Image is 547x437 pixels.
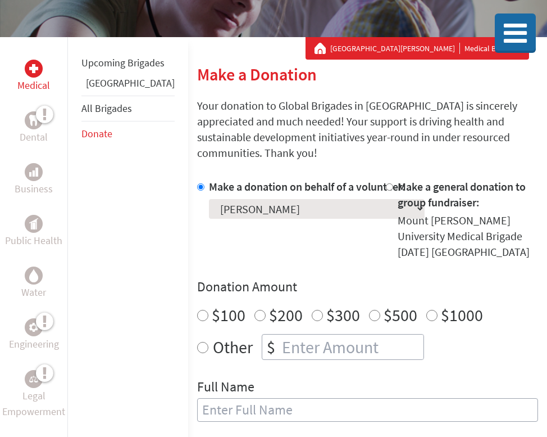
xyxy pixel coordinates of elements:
label: $200 [269,304,303,326]
p: Public Health [5,233,62,249]
label: Full Name [197,378,254,398]
p: Water [21,285,46,300]
img: Engineering [29,323,38,332]
div: Legal Empowerment [25,370,43,388]
a: MedicalMedical [17,60,50,93]
img: Dental [29,115,38,125]
label: $300 [326,304,360,326]
label: Make a donation on behalf of a volunteer: [209,179,405,193]
a: BusinessBusiness [15,163,53,197]
a: EngineeringEngineering [9,318,59,352]
img: Public Health [29,218,38,229]
li: Upcoming Brigades [81,51,175,75]
h4: Donation Amount [197,278,538,296]
p: Dental [20,129,48,145]
a: WaterWater [21,267,46,300]
div: Engineering [25,318,43,336]
label: $100 [212,304,245,326]
div: Medical [25,60,43,78]
a: All Brigades [81,102,132,115]
li: Donate [81,121,175,146]
input: Enter Full Name [197,398,538,422]
a: [GEOGRAPHIC_DATA][PERSON_NAME] [330,43,460,54]
a: Public HealthPublic Health [5,215,62,249]
p: Your donation to Global Brigades in [GEOGRAPHIC_DATA] is sincerely appreciated and much needed! Y... [197,98,538,161]
a: Legal EmpowermentLegal Empowerment [2,370,65,420]
div: Business [25,163,43,181]
img: Business [29,168,38,177]
a: Donate [81,127,112,140]
label: Other [213,334,253,360]
li: All Brigades [81,96,175,121]
div: Dental [25,111,43,129]
label: $500 [384,304,417,326]
img: Legal Empowerment [29,376,38,382]
p: Medical [17,78,50,93]
label: Make a general donation to group fundraiser: [398,179,526,209]
div: Mount [PERSON_NAME] University Medical Brigade [DATE] [GEOGRAPHIC_DATA] [398,213,539,260]
div: Medical Brigades [314,43,520,54]
li: Guatemala [81,75,175,96]
a: DentalDental [20,111,48,145]
a: [GEOGRAPHIC_DATA] [86,76,175,89]
div: Public Health [25,215,43,233]
p: Legal Empowerment [2,388,65,420]
div: $ [262,335,280,359]
img: Medical [29,64,38,73]
p: Engineering [9,336,59,352]
h2: Make a Donation [197,64,538,84]
img: Water [29,269,38,282]
input: Enter Amount [280,335,423,359]
label: $1000 [441,304,483,326]
a: Upcoming Brigades [81,56,165,69]
div: Water [25,267,43,285]
p: Business [15,181,53,197]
